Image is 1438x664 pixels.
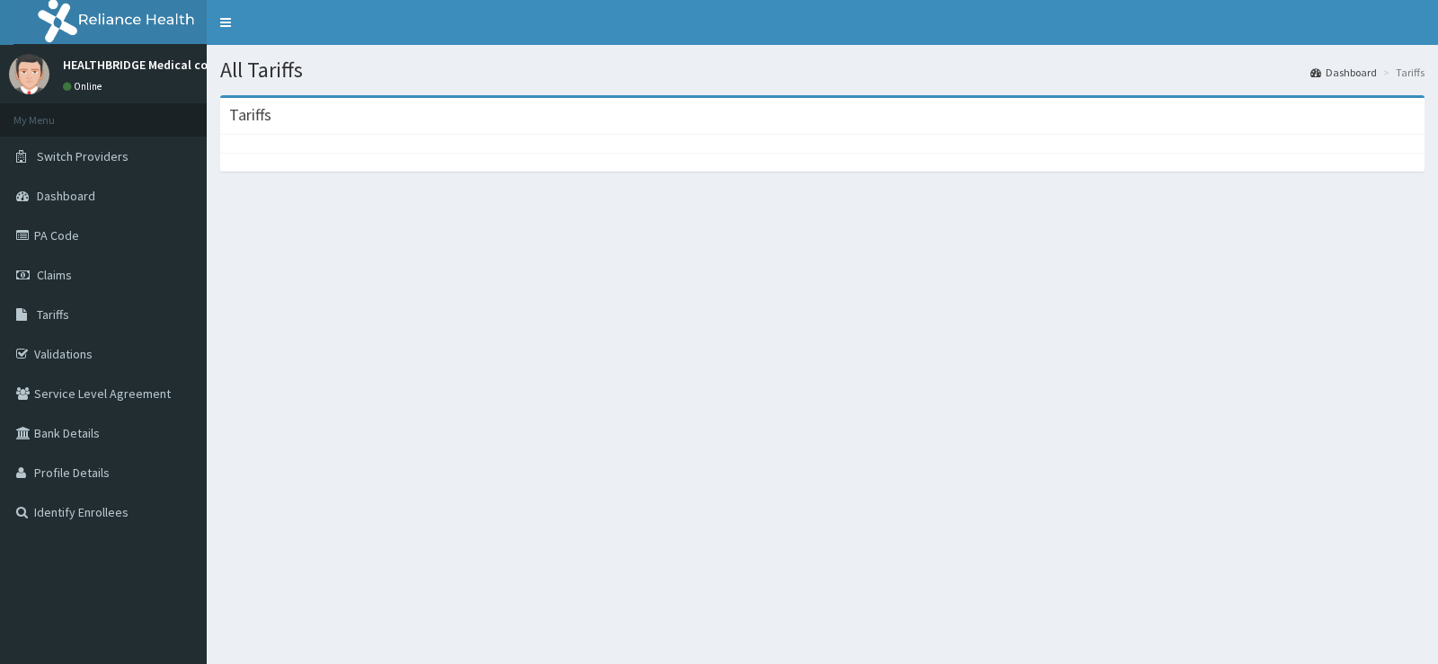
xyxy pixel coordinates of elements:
[229,107,271,123] h3: Tariffs
[9,54,49,94] img: User Image
[220,58,1425,82] h1: All Tariffs
[1310,65,1377,80] a: Dashboard
[37,148,129,164] span: Switch Providers
[63,80,106,93] a: Online
[37,306,69,323] span: Tariffs
[63,58,263,71] p: HEALTHBRIDGE Medical consultants
[1379,65,1425,80] li: Tariffs
[37,188,95,204] span: Dashboard
[37,267,72,283] span: Claims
